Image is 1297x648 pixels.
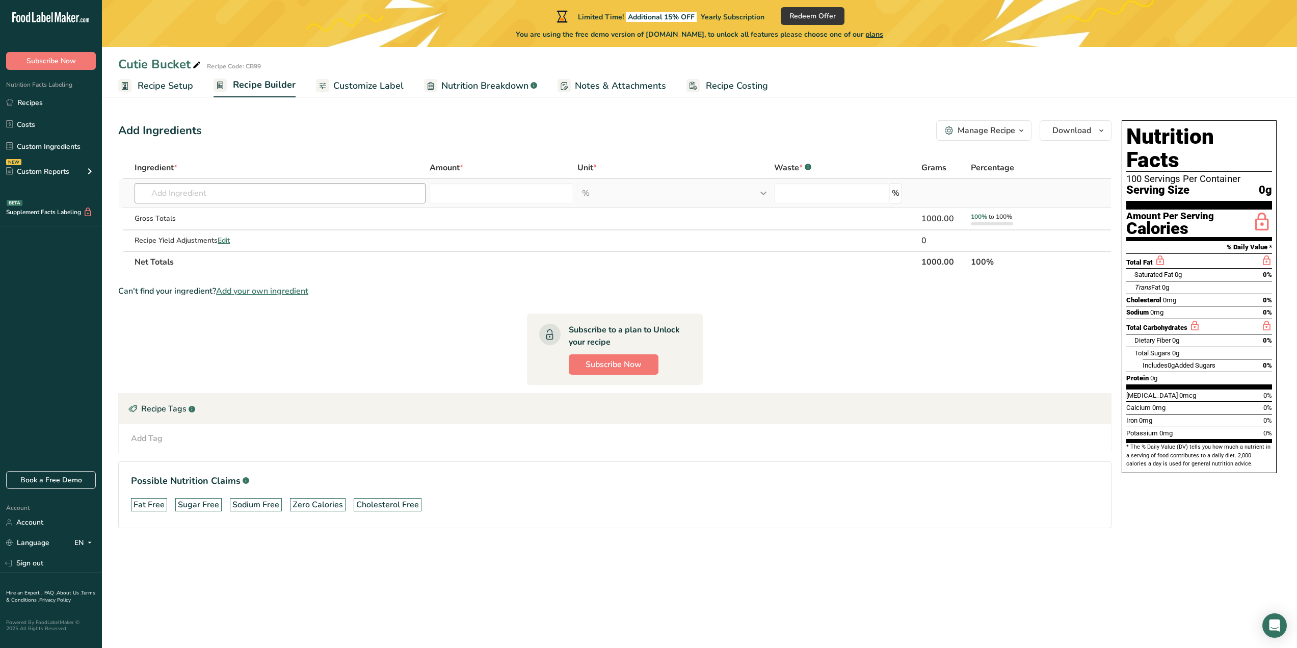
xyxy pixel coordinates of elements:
div: 0 [921,235,967,247]
span: 0% [1263,429,1272,437]
a: Recipe Builder [214,73,296,98]
div: Limited Time! [554,10,764,22]
span: Nutrition Breakdown [441,79,528,93]
span: plans [865,30,883,39]
div: Subscribe to a plan to Unlock your recipe [569,324,682,348]
span: 0% [1263,336,1272,344]
span: 0g [1172,349,1179,357]
span: [MEDICAL_DATA] [1126,392,1178,399]
span: Download [1052,124,1091,137]
div: EN [74,537,96,549]
button: Redeem Offer [781,7,844,25]
div: Recipe Tags [119,394,1111,424]
span: 0% [1263,404,1272,411]
span: Saturated Fat [1134,271,1173,278]
div: 100 Servings Per Container [1126,174,1272,184]
span: Edit [218,236,230,245]
a: Nutrition Breakdown [424,74,537,97]
span: 0mg [1159,429,1173,437]
div: Zero Calories [293,499,343,511]
span: Yearly Subscription [701,12,764,22]
a: Customize Label [316,74,404,97]
a: Recipe Setup [118,74,193,97]
span: Calcium [1126,404,1151,411]
span: 0% [1263,361,1272,369]
h1: Nutrition Facts [1126,125,1272,172]
span: 0mg [1139,417,1152,424]
span: Amount [430,162,463,174]
span: Percentage [971,162,1014,174]
button: Download [1040,120,1111,141]
div: Recipe Code: CB99 [207,62,261,71]
div: Calories [1126,221,1214,236]
div: Can't find your ingredient? [118,285,1111,297]
span: You are using the free demo version of [DOMAIN_NAME], to unlock all features please choose one of... [516,29,883,40]
div: NEW [6,159,21,165]
section: % Daily Value * [1126,241,1272,253]
span: Fat [1134,283,1160,291]
a: Terms & Conditions . [6,589,95,604]
span: Total Sugars [1134,349,1171,357]
span: Iron [1126,417,1137,424]
span: Recipe Costing [706,79,768,93]
th: 1000.00 [919,251,969,272]
span: Includes Added Sugars [1143,361,1215,369]
span: Dietary Fiber [1134,336,1171,344]
button: Manage Recipe [936,120,1031,141]
a: Privacy Policy [39,597,71,604]
span: 0g [1150,374,1157,382]
div: Sodium Free [232,499,279,511]
span: 0% [1263,296,1272,304]
span: Sodium [1126,308,1149,316]
span: Customize Label [333,79,404,93]
span: 0g [1172,336,1179,344]
div: Cutie Bucket [118,55,203,73]
div: BETA [7,200,22,206]
span: 0g [1168,361,1175,369]
div: Amount Per Serving [1126,212,1214,221]
span: Redeem Offer [789,11,836,21]
input: Add Ingredient [135,183,426,203]
div: Open Intercom Messenger [1262,613,1287,638]
section: * The % Daily Value (DV) tells you how much a nutrient in a serving of food contributes to a dail... [1126,443,1272,468]
div: Sugar Free [178,499,219,511]
span: Ingredient [135,162,177,174]
h1: Possible Nutrition Claims [131,474,1099,488]
button: Subscribe Now [6,52,96,70]
div: Waste [774,162,811,174]
span: Serving Size [1126,184,1189,197]
span: Total Carbohydrates [1126,324,1187,331]
div: Powered By FoodLabelMaker © 2025 All Rights Reserved [6,619,96,632]
span: 0g [1162,283,1169,291]
span: Total Fat [1126,258,1153,266]
a: Language [6,534,49,552]
span: Potassium [1126,429,1158,437]
th: 100% [969,251,1068,272]
span: 0mcg [1179,392,1196,399]
div: Recipe Yield Adjustments [135,235,426,246]
span: 0mg [1163,296,1176,304]
a: Book a Free Demo [6,471,96,489]
span: Notes & Attachments [575,79,666,93]
span: Subscribe Now [27,56,76,66]
th: Net Totals [133,251,919,272]
div: Manage Recipe [958,124,1015,137]
a: Notes & Attachments [558,74,666,97]
span: 0g [1259,184,1272,197]
span: to 100% [989,213,1012,221]
span: 0% [1263,417,1272,424]
span: Cholesterol [1126,296,1161,304]
a: Hire an Expert . [6,589,42,597]
span: Additional 15% OFF [626,12,697,22]
span: Add your own ingredient [216,285,308,297]
div: Custom Reports [6,166,69,177]
span: 0g [1175,271,1182,278]
a: FAQ . [44,589,57,597]
span: Unit [577,162,597,174]
span: 0% [1263,392,1272,399]
span: Protein [1126,374,1149,382]
div: 1000.00 [921,213,967,225]
span: 0mg [1152,404,1166,411]
div: Gross Totals [135,213,426,224]
span: 0% [1263,271,1272,278]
